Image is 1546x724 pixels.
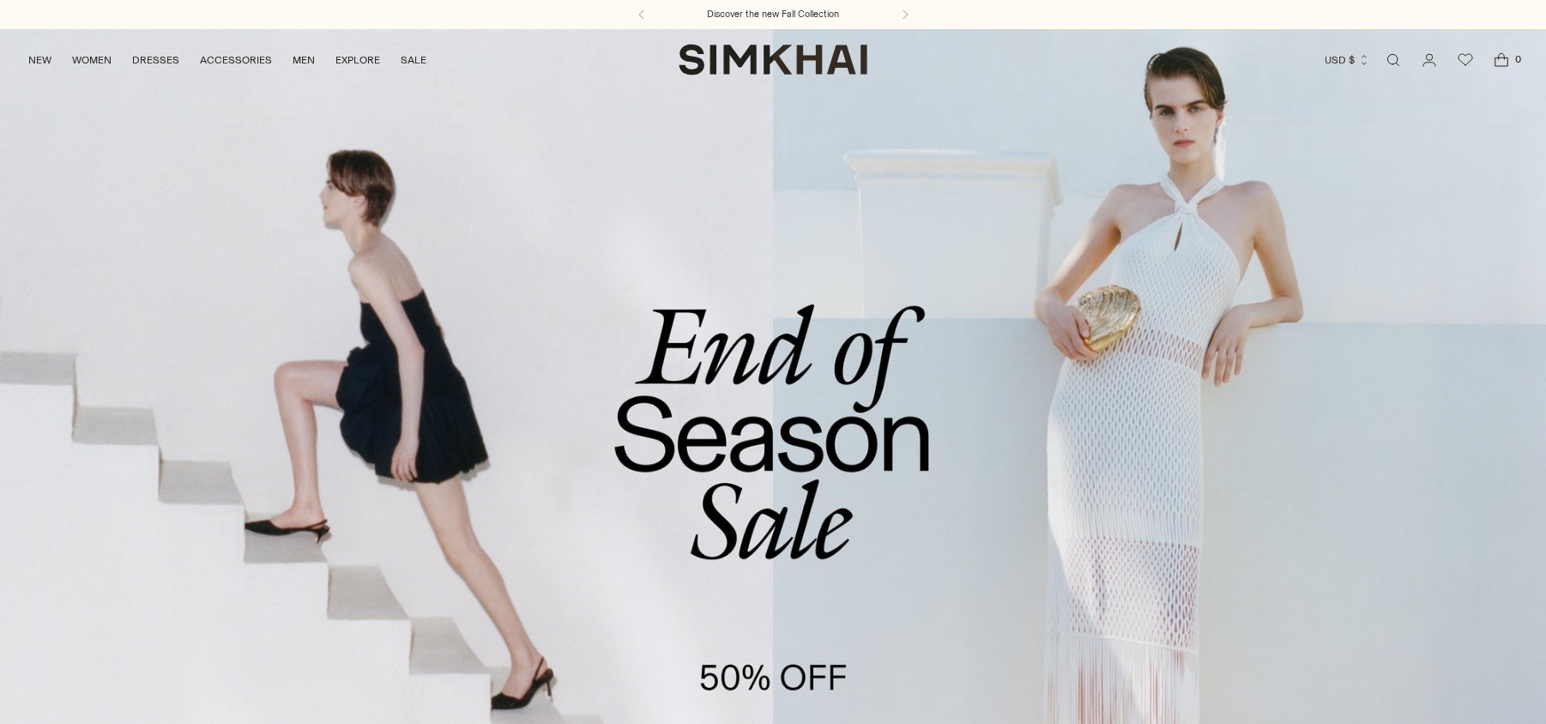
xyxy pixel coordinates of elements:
a: WOMEN [72,41,112,79]
a: DRESSES [132,41,179,79]
a: NEW [28,41,51,79]
a: EXPLORE [335,41,380,79]
button: USD $ [1325,41,1370,79]
a: Discover the new Fall Collection [707,8,839,21]
a: Open cart modal [1484,43,1519,77]
a: Go to the account page [1412,43,1446,77]
a: Open search modal [1376,43,1410,77]
a: ACCESSORIES [200,41,272,79]
a: Wishlist [1448,43,1483,77]
span: 0 [1510,51,1525,67]
a: SALE [401,41,426,79]
a: SIMKHAI [679,43,867,76]
a: MEN [293,41,315,79]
